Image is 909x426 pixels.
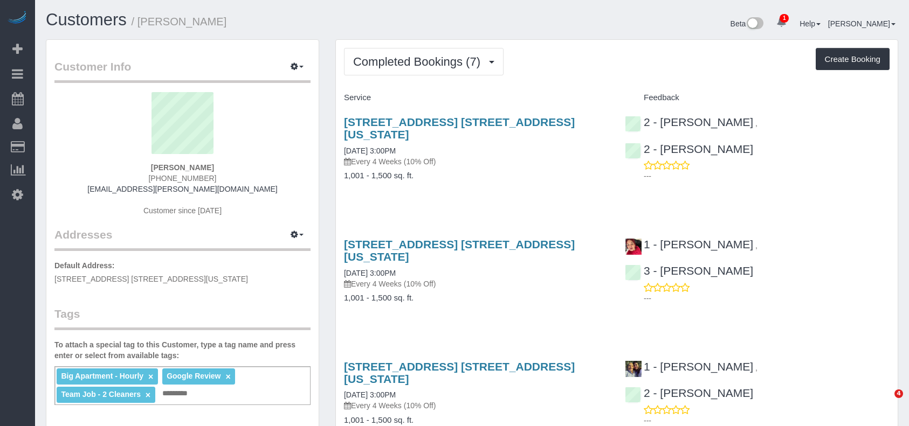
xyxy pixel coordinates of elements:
[644,171,890,181] p: ---
[625,360,753,373] a: 1 - [PERSON_NAME]
[625,239,642,255] img: 1 - Emely Jimenez
[625,238,753,250] a: 1 - [PERSON_NAME]
[344,146,396,155] a: [DATE] 3:00PM
[755,364,757,372] span: ,
[61,390,141,399] span: Team Job - 2 Cleaners
[872,389,898,415] iframe: Intercom live chat
[344,48,504,75] button: Completed Bookings (7)
[54,59,311,83] legend: Customer Info
[644,293,890,304] p: ---
[132,16,227,27] small: / [PERSON_NAME]
[344,269,396,277] a: [DATE] 3:00PM
[148,174,216,183] span: [PHONE_NUMBER]
[625,361,642,377] img: 1 - Xiomara Inga
[344,416,609,425] h4: 1,001 - 1,500 sq. ft.
[625,116,753,128] a: 2 - [PERSON_NAME]
[344,400,609,411] p: Every 4 Weeks (10% Off)
[755,241,757,250] span: ,
[828,19,896,28] a: [PERSON_NAME]
[344,93,609,102] h4: Service
[344,116,575,141] a: [STREET_ADDRESS] [STREET_ADDRESS][US_STATE]
[816,48,890,71] button: Create Booking
[755,119,757,128] span: ,
[780,14,789,23] span: 1
[353,55,486,68] span: Completed Bookings (7)
[146,390,150,400] a: ×
[344,278,609,289] p: Every 4 Weeks (10% Off)
[625,93,890,102] h4: Feedback
[625,387,753,399] a: 2 - [PERSON_NAME]
[61,372,143,380] span: Big Apartment - Hourly
[344,156,609,167] p: Every 4 Weeks (10% Off)
[625,264,753,277] a: 3 - [PERSON_NAME]
[167,372,221,380] span: Google Review
[800,19,821,28] a: Help
[644,415,890,426] p: ---
[54,339,311,361] label: To attach a special tag to this Customer, type a tag name and press enter or select from availabl...
[87,185,277,193] a: [EMAIL_ADDRESS][PERSON_NAME][DOMAIN_NAME]
[344,238,575,263] a: [STREET_ADDRESS] [STREET_ADDRESS][US_STATE]
[46,10,127,29] a: Customers
[344,390,396,399] a: [DATE] 3:00PM
[344,294,609,303] h4: 1,001 - 1,500 sq. ft.
[225,372,230,381] a: ×
[148,372,153,381] a: ×
[894,389,903,398] span: 4
[151,163,214,172] strong: [PERSON_NAME]
[54,275,248,283] span: [STREET_ADDRESS] [STREET_ADDRESS][US_STATE]
[54,260,115,271] label: Default Address:
[771,11,792,34] a: 1
[143,206,222,215] span: Customer since [DATE]
[344,171,609,180] h4: 1,001 - 1,500 sq. ft.
[731,19,764,28] a: Beta
[746,17,763,31] img: New interface
[6,11,28,26] img: Automaid Logo
[625,143,753,155] a: 2 - [PERSON_NAME]
[54,306,311,330] legend: Tags
[344,360,575,385] a: [STREET_ADDRESS] [STREET_ADDRESS][US_STATE]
